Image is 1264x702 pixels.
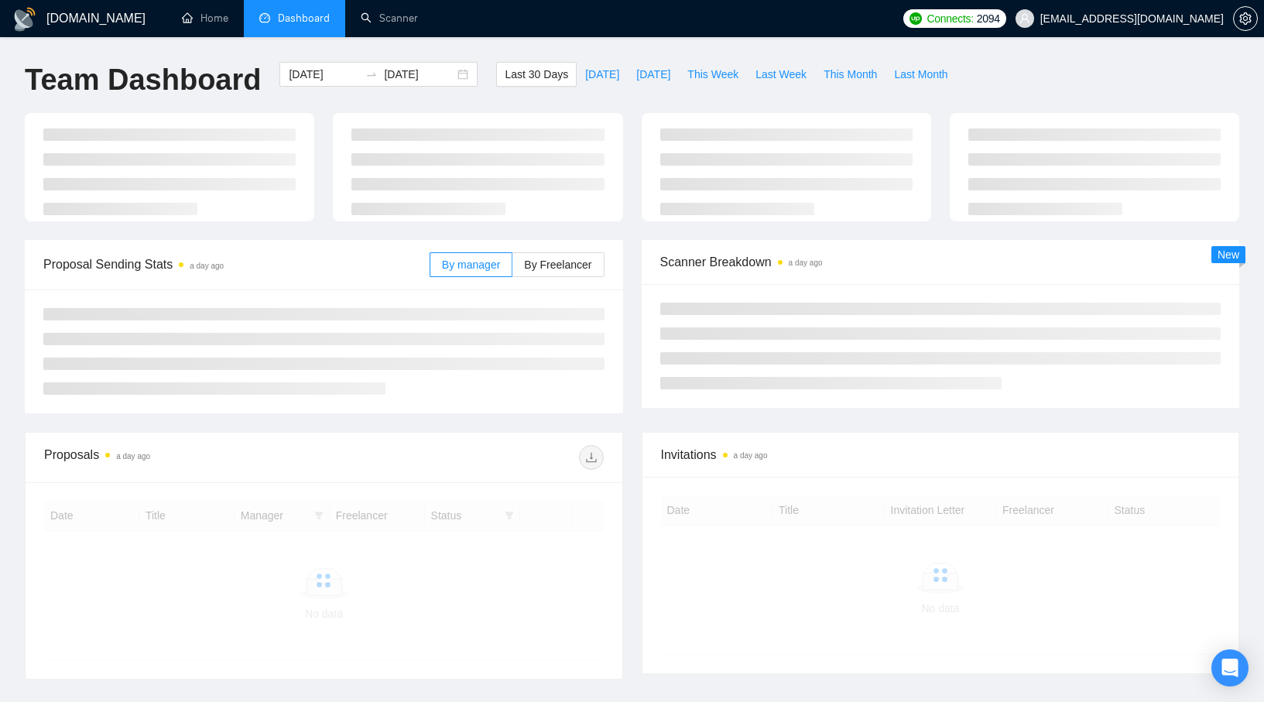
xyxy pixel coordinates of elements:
[747,62,815,87] button: Last Week
[885,62,956,87] button: Last Month
[365,68,378,80] span: swap-right
[289,66,359,83] input: Start date
[505,66,568,83] span: Last 30 Days
[687,66,738,83] span: This Week
[12,7,37,32] img: logo
[628,62,679,87] button: [DATE]
[909,12,922,25] img: upwork-logo.png
[577,62,628,87] button: [DATE]
[44,445,324,470] div: Proposals
[755,66,807,83] span: Last Week
[442,259,500,271] span: By manager
[679,62,747,87] button: This Week
[43,255,430,274] span: Proposal Sending Stats
[524,259,591,271] span: By Freelancer
[182,12,228,25] a: homeHome
[977,10,1000,27] span: 2094
[894,66,947,83] span: Last Month
[1233,12,1258,25] a: setting
[815,62,885,87] button: This Month
[661,445,1221,464] span: Invitations
[585,66,619,83] span: [DATE]
[116,452,150,461] time: a day ago
[496,62,577,87] button: Last 30 Days
[1234,12,1257,25] span: setting
[365,68,378,80] span: to
[824,66,877,83] span: This Month
[1218,248,1239,261] span: New
[259,12,270,23] span: dashboard
[927,10,973,27] span: Connects:
[1233,6,1258,31] button: setting
[1211,649,1249,687] div: Open Intercom Messenger
[25,62,261,98] h1: Team Dashboard
[278,12,330,25] span: Dashboard
[190,262,224,270] time: a day ago
[734,451,768,460] time: a day ago
[636,66,670,83] span: [DATE]
[361,12,418,25] a: searchScanner
[384,66,454,83] input: End date
[789,259,823,267] time: a day ago
[1019,13,1030,24] span: user
[660,252,1221,272] span: Scanner Breakdown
